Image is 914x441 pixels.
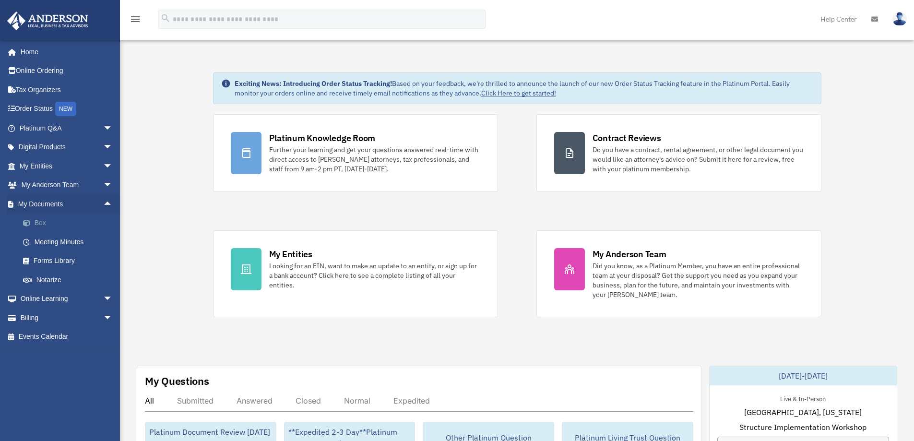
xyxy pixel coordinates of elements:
[130,17,141,25] a: menu
[7,176,127,195] a: My Anderson Teamarrow_drop_down
[7,42,122,61] a: Home
[235,79,813,98] div: Based on your feedback, we're thrilled to announce the launch of our new Order Status Tracking fe...
[13,270,127,289] a: Notarize
[13,214,127,233] a: Box
[7,327,127,346] a: Events Calendar
[235,79,392,88] strong: Exciting News: Introducing Order Status Tracking!
[536,114,821,192] a: Contract Reviews Do you have a contract, rental agreement, or other legal document you would like...
[103,308,122,328] span: arrow_drop_down
[4,12,91,30] img: Anderson Advisors Platinum Portal
[536,230,821,317] a: My Anderson Team Did you know, as a Platinum Member, you have an entire professional team at your...
[103,119,122,138] span: arrow_drop_down
[269,145,480,174] div: Further your learning and get your questions answered real-time with direct access to [PERSON_NAM...
[177,396,214,405] div: Submitted
[393,396,430,405] div: Expedited
[296,396,321,405] div: Closed
[7,308,127,327] a: Billingarrow_drop_down
[237,396,273,405] div: Answered
[103,176,122,195] span: arrow_drop_down
[13,232,127,251] a: Meeting Minutes
[269,261,480,290] div: Looking for an EIN, want to make an update to an entity, or sign up for a bank account? Click her...
[103,156,122,176] span: arrow_drop_down
[7,156,127,176] a: My Entitiesarrow_drop_down
[593,248,666,260] div: My Anderson Team
[269,132,376,144] div: Platinum Knowledge Room
[213,114,498,192] a: Platinum Knowledge Room Further your learning and get your questions answered real-time with dire...
[892,12,907,26] img: User Pic
[7,289,127,309] a: Online Learningarrow_drop_down
[772,393,833,403] div: Live & In-Person
[145,396,154,405] div: All
[593,261,804,299] div: Did you know, as a Platinum Member, you have an entire professional team at your disposal? Get th...
[7,194,127,214] a: My Documentsarrow_drop_up
[481,89,556,97] a: Click Here to get started!
[7,138,127,157] a: Digital Productsarrow_drop_down
[7,80,127,99] a: Tax Organizers
[344,396,370,405] div: Normal
[7,99,127,119] a: Order StatusNEW
[213,230,498,317] a: My Entities Looking for an EIN, want to make an update to an entity, or sign up for a bank accoun...
[7,61,127,81] a: Online Ordering
[7,119,127,138] a: Platinum Q&Aarrow_drop_down
[130,13,141,25] i: menu
[593,132,661,144] div: Contract Reviews
[145,374,209,388] div: My Questions
[739,421,867,433] span: Structure Implementation Workshop
[103,138,122,157] span: arrow_drop_down
[710,366,897,385] div: [DATE]-[DATE]
[103,194,122,214] span: arrow_drop_up
[103,289,122,309] span: arrow_drop_down
[744,406,862,418] span: [GEOGRAPHIC_DATA], [US_STATE]
[13,251,127,271] a: Forms Library
[160,13,171,24] i: search
[55,102,76,116] div: NEW
[593,145,804,174] div: Do you have a contract, rental agreement, or other legal document you would like an attorney's ad...
[269,248,312,260] div: My Entities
